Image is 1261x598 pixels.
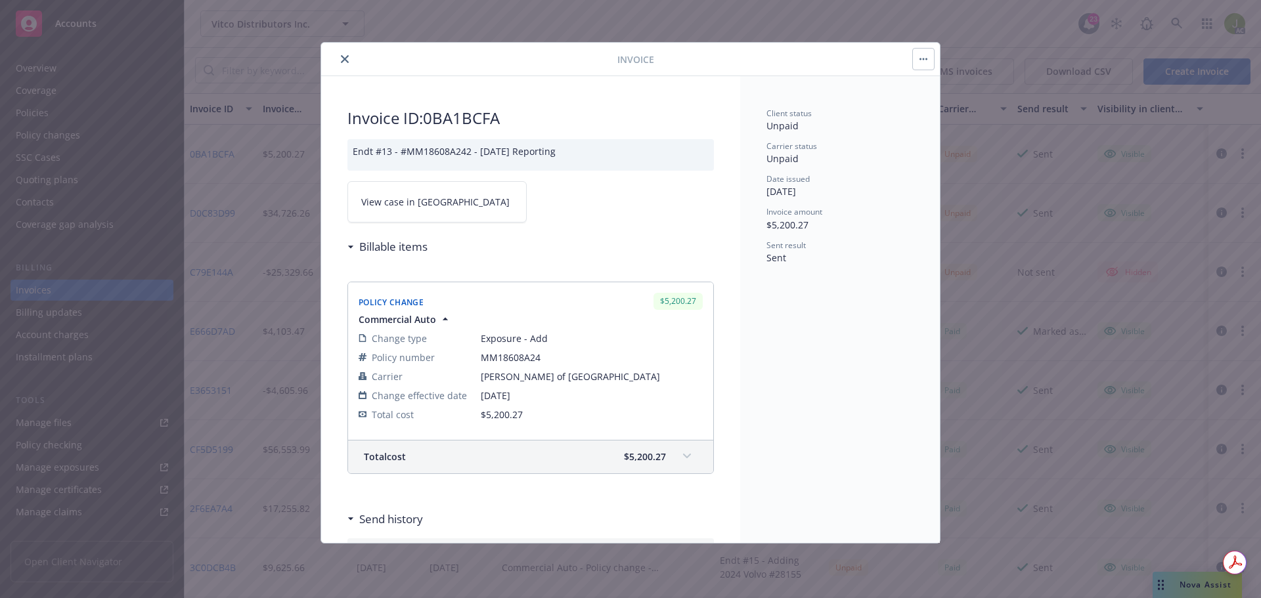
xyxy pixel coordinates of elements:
span: Invoice amount [766,206,822,217]
h3: Send history [359,511,423,528]
span: Unpaid [766,119,799,132]
span: Carrier status [766,140,817,152]
div: Endt #13 - #MM18608A242 - [DATE] Reporting [347,139,714,171]
button: close [337,51,353,67]
div: Billable items [347,238,428,255]
span: Change type [372,331,427,345]
h2: Invoice ID: 0BA1BCFA [347,108,714,129]
span: Total cost [364,450,406,463]
button: Commercial Auto [359,312,452,326]
span: Carrier [372,370,403,383]
div: $5,200.27 [653,293,703,309]
span: MM18608A24 [481,351,703,364]
span: Sent result [766,240,806,251]
span: View case in [GEOGRAPHIC_DATA] [361,195,510,209]
h3: Billable items [359,238,428,255]
span: [DATE] [481,389,703,402]
div: Send history [347,511,423,528]
span: [DATE] [766,185,796,198]
span: Total cost [372,408,414,421]
div: Totalcost$5,200.27 [348,440,713,473]
span: Invoice [617,53,654,66]
span: $5,200.27 [766,219,808,231]
span: Date issued [766,173,810,184]
span: Unpaid [766,152,799,165]
span: Sent [766,251,786,264]
span: Policy Change [359,297,424,308]
span: Policy number [372,351,435,364]
span: Change effective date [372,389,467,402]
span: $5,200.27 [624,450,666,463]
span: Client status [766,108,812,119]
a: View case in [GEOGRAPHIC_DATA] [347,181,527,223]
span: Exposure - Add [481,331,703,345]
span: [PERSON_NAME] of [GEOGRAPHIC_DATA] [481,370,703,383]
span: $5,200.27 [481,408,523,421]
span: Commercial Auto [359,312,436,326]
